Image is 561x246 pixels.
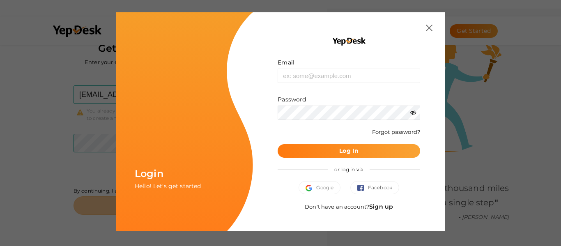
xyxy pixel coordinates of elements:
label: Password [278,95,306,103]
img: facebook.svg [357,185,368,191]
span: Facebook [357,184,392,192]
button: Google [299,181,340,194]
a: Forgot password? [372,129,420,135]
button: Log In [278,144,420,158]
span: Hello! Let's get started [135,182,201,190]
span: Login [135,168,163,179]
input: ex: some@example.com [278,69,420,83]
img: google.svg [306,185,316,191]
img: YEP_black_cropped.png [332,37,366,46]
a: Sign up [369,203,393,210]
label: Email [278,58,294,67]
span: Google [306,184,333,192]
button: Facebook [350,181,399,194]
img: close.svg [426,25,432,31]
span: or log in via [328,160,370,179]
b: Log In [339,147,359,154]
span: Don't have an account? [305,203,393,210]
